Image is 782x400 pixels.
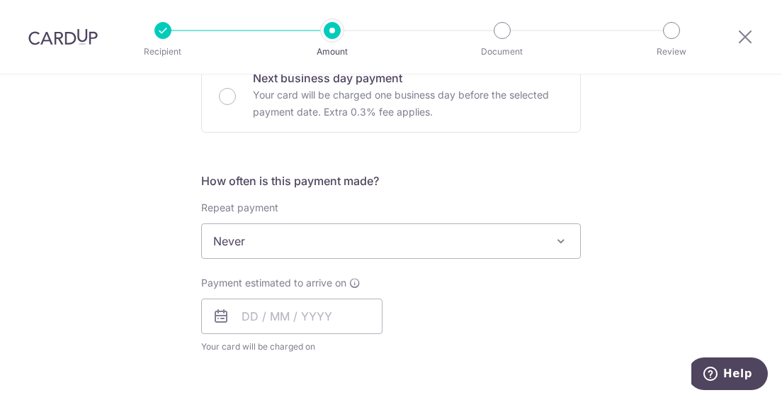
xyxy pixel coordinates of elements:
[619,45,724,59] p: Review
[201,340,382,354] span: Your card will be charged on
[110,45,215,59] p: Recipient
[201,299,382,334] input: DD / MM / YYYY
[201,172,581,189] h5: How often is this payment made?
[450,45,555,59] p: Document
[253,70,563,87] p: Next business day payment
[201,223,581,259] span: Never
[691,357,768,393] iframe: Opens a widget where you can find more information
[201,276,346,290] span: Payment estimated to arrive on
[202,224,580,258] span: Never
[28,28,98,45] img: CardUp
[253,87,563,121] p: Your card will be charged one business day before the selected payment date. Extra 0.3% fee applies.
[201,201,278,215] label: Repeat payment
[280,45,385,59] p: Amount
